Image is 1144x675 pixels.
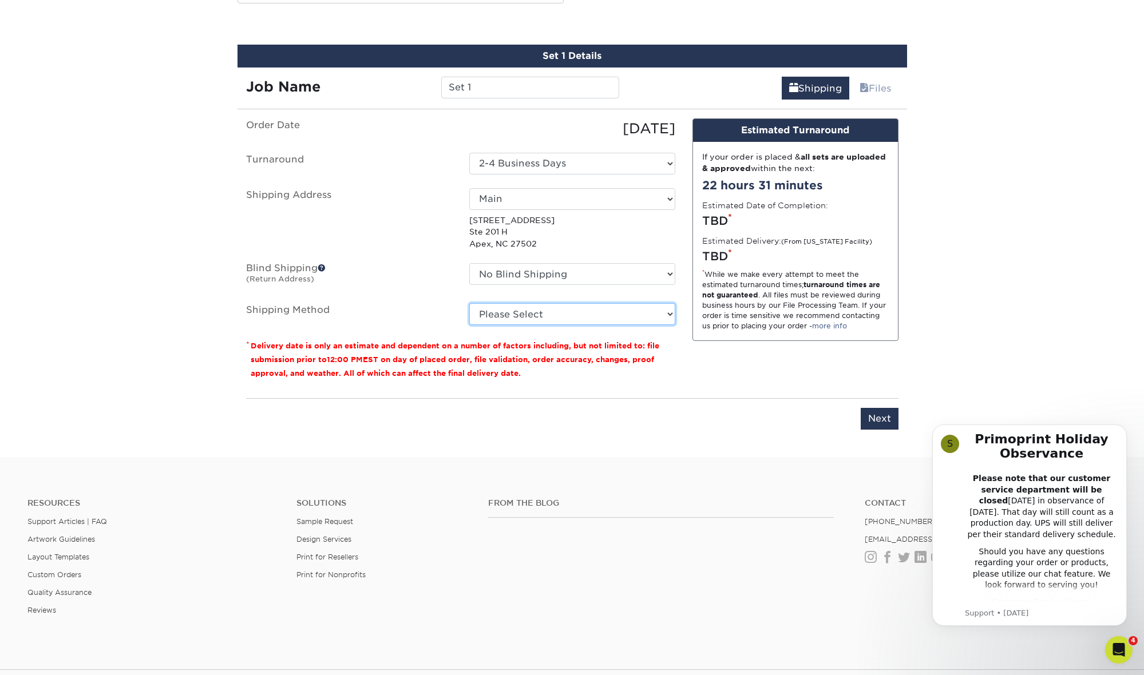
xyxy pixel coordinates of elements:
a: Print for Resellers [296,553,358,561]
h4: Resources [27,498,279,508]
a: Print for Nonprofits [296,570,366,579]
a: Artwork Guidelines [27,535,95,543]
small: Delivery date is only an estimate and dependent on a number of factors including, but not limited... [251,342,659,378]
iframe: Intercom live chat [1105,636,1133,664]
div: 22 hours 31 minutes [702,177,889,194]
label: Shipping Address [237,188,461,249]
div: Estimated Turnaround [693,119,898,142]
a: [EMAIL_ADDRESS][DOMAIN_NAME] [865,535,1002,543]
a: Files [852,77,898,100]
a: Support Articles | FAQ [27,517,107,526]
div: TBD [702,248,889,265]
small: (From [US_STATE] Facility) [781,238,872,245]
label: Estimated Delivery: [702,235,872,247]
iframe: Intercom notifications message [915,410,1144,669]
div: [DATE] [461,118,684,139]
a: Layout Templates [27,553,89,561]
span: files [860,83,869,94]
label: Estimated Date of Completion: [702,200,828,211]
label: Order Date [237,118,461,139]
div: TBD [702,212,889,229]
input: Next [861,408,898,430]
a: Custom Orders [27,570,81,579]
a: Reviews [27,606,56,614]
label: Blind Shipping [237,263,461,289]
label: Shipping Method [237,303,461,325]
p: [STREET_ADDRESS] Ste 201 H Apex, NC 27502 [469,215,675,249]
a: Quality Assurance [27,588,92,597]
h4: From the Blog [488,498,834,508]
small: (Return Address) [246,275,314,283]
span: shipping [789,83,798,94]
a: Shipping [782,77,849,100]
span: 4 [1129,636,1138,645]
label: Turnaround [237,153,461,174]
span: 12:00 PM [327,355,363,364]
input: Enter a job name [441,77,619,98]
a: Design Services [296,535,351,543]
h4: Solutions [296,498,472,508]
a: Contact [865,498,1117,508]
div: Set 1 Details [237,45,907,67]
strong: Job Name [246,78,320,95]
div: While we make every attempt to meet the estimated turnaround times; . All files must be reviewed ... [702,269,889,331]
a: [PHONE_NUMBER] [865,517,936,526]
strong: turnaround times are not guaranteed [702,280,880,299]
a: Sample Request [296,517,353,526]
div: If your order is placed & within the next: [702,151,889,174]
a: more info [812,321,847,330]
